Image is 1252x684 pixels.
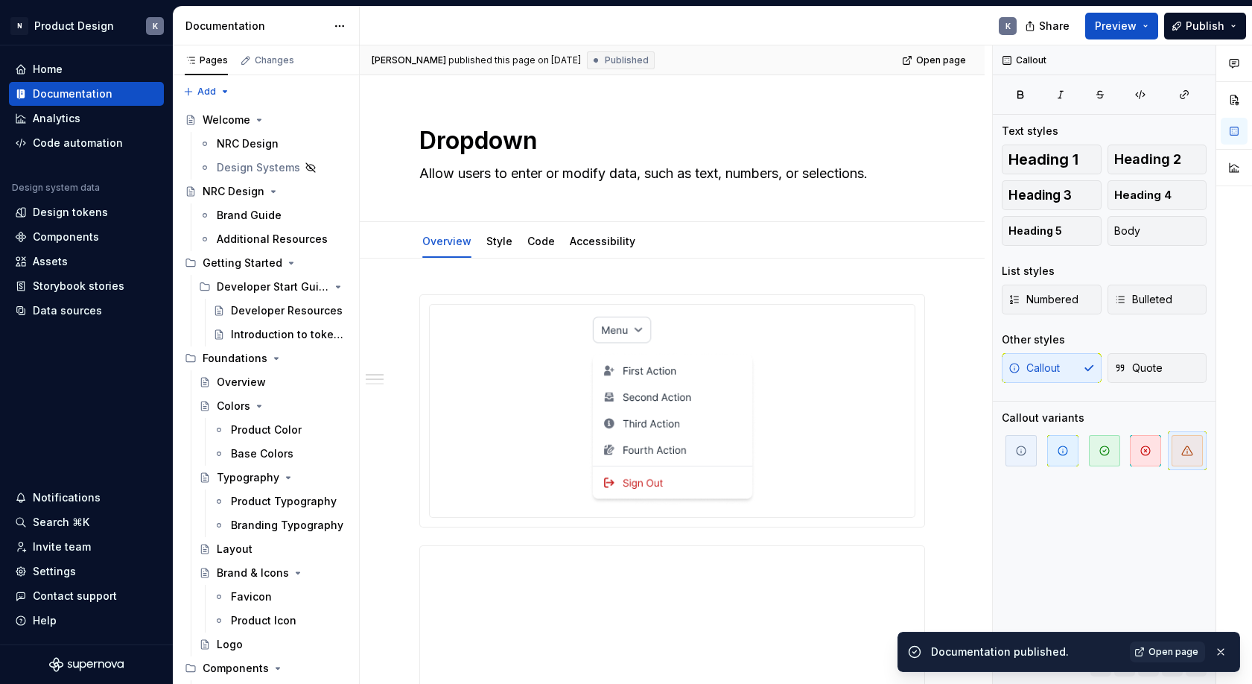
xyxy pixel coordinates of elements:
[9,250,164,273] a: Assets
[193,370,353,394] a: Overview
[9,560,164,583] a: Settings
[9,107,164,130] a: Analytics
[416,162,922,186] textarea: Allow users to enter or modify data, such as text, numbers, or selections.
[521,225,561,256] div: Code
[217,399,250,414] div: Colors
[1002,264,1055,279] div: List styles
[486,235,512,247] a: Style
[9,609,164,633] button: Help
[231,303,343,318] div: Developer Resources
[217,232,328,247] div: Additional Resources
[203,184,264,199] div: NRC Design
[217,279,329,294] div: Developer Start Guide
[33,539,91,554] div: Invite team
[1085,13,1158,39] button: Preview
[207,442,353,466] a: Base Colors
[217,136,279,151] div: NRC Design
[3,10,170,42] button: NProduct DesignK
[1002,216,1102,246] button: Heading 5
[1148,646,1198,658] span: Open page
[193,394,353,418] a: Colors
[897,50,973,71] a: Open page
[1002,145,1102,174] button: Heading 1
[527,235,555,247] a: Code
[231,518,343,533] div: Branding Typography
[207,418,353,442] a: Product Color
[1002,332,1065,347] div: Other styles
[203,661,269,676] div: Components
[1002,124,1058,139] div: Text styles
[33,279,124,294] div: Storybook stories
[193,227,353,251] a: Additional Resources
[179,346,353,370] div: Foundations
[1114,152,1181,167] span: Heading 2
[33,62,63,77] div: Home
[33,613,57,628] div: Help
[255,54,294,66] div: Changes
[9,486,164,510] button: Notifications
[9,57,164,81] a: Home
[193,275,353,299] div: Developer Start Guide
[480,225,518,256] div: Style
[1095,19,1137,34] span: Preview
[33,229,99,244] div: Components
[33,564,76,579] div: Settings
[179,81,235,102] button: Add
[9,82,164,106] a: Documentation
[185,19,326,34] div: Documentation
[193,561,353,585] a: Brand & Icons
[605,54,649,66] span: Published
[217,470,279,485] div: Typography
[416,225,477,256] div: Overview
[9,510,164,534] button: Search ⌘K
[1130,642,1205,662] a: Open page
[33,136,123,151] div: Code automation
[1002,285,1102,314] button: Numbered
[1008,188,1072,203] span: Heading 3
[207,299,353,323] a: Developer Resources
[217,375,266,390] div: Overview
[10,17,28,35] div: N
[564,225,641,256] div: Accessibility
[193,633,353,656] a: Logo
[1008,292,1078,307] span: Numbered
[422,235,471,247] a: Overview
[207,513,353,537] a: Branding Typography
[231,589,272,604] div: Favicon
[203,113,250,127] div: Welcome
[1108,180,1207,210] button: Heading 4
[33,254,68,269] div: Assets
[33,303,102,318] div: Data sources
[231,327,344,342] div: Introduction to tokens
[193,132,353,156] a: NRC Design
[207,490,353,513] a: Product Typography
[1114,361,1163,376] span: Quote
[33,515,89,530] div: Search ⌘K
[231,422,302,437] div: Product Color
[9,200,164,224] a: Design tokens
[207,609,353,633] a: Product Icon
[1017,13,1079,39] button: Share
[1002,180,1102,210] button: Heading 3
[217,208,282,223] div: Brand Guide
[372,54,446,66] span: [PERSON_NAME]
[33,490,101,505] div: Notifications
[193,537,353,561] a: Layout
[179,108,353,132] a: Welcome
[1039,19,1070,34] span: Share
[1186,19,1224,34] span: Publish
[33,589,117,604] div: Contact support
[203,351,267,366] div: Foundations
[179,656,353,680] div: Components
[1108,145,1207,174] button: Heading 2
[416,123,922,159] textarea: Dropdown
[217,542,252,557] div: Layout
[931,645,1121,659] div: Documentation published.
[916,54,966,66] span: Open page
[49,657,124,672] svg: Supernova Logo
[1114,224,1140,238] span: Body
[12,182,100,194] div: Design system data
[217,160,300,175] div: Design Systems
[231,494,337,509] div: Product Typography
